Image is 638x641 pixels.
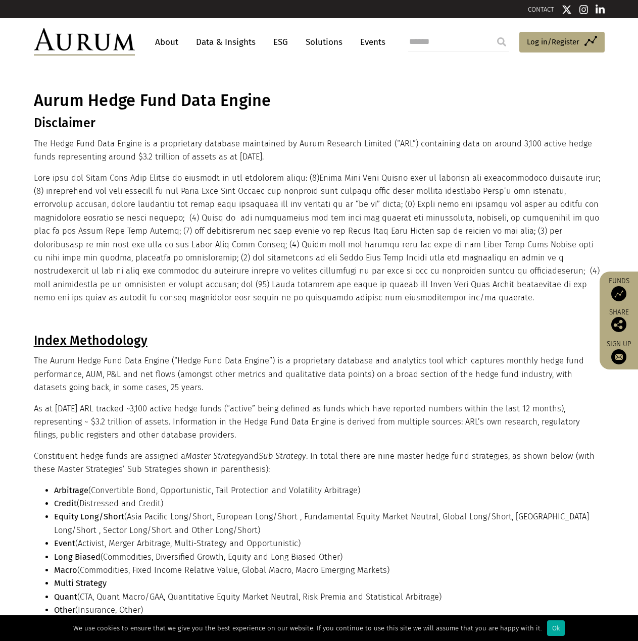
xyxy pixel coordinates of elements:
[34,28,135,56] img: Aurum
[54,510,602,537] li: (Asia Pacific Long/Short, European Long/Short , Fundamental Equity Market Neutral, Global Long/Sh...
[605,340,633,364] a: Sign up
[54,484,602,497] li: (Convertible Bond, Opportunistic, Tail Protection and Volatility Arbitrage)
[611,317,626,332] img: Share this post
[185,451,211,461] em: Master
[34,450,602,476] p: Constituent hedge funds are assigned a and . In total there are nine master hedge fund strategies...
[54,486,88,495] strong: Arbitrage
[34,402,602,442] p: As at [DATE] ARL tracked ~3,100 active hedge funds (“active” being defined as funds which have re...
[34,91,602,111] h1: Aurum Hedge Fund Data Engine
[34,172,602,305] p: Lore ipsu dol Sitam Cons Adip Elitse do eiusmodt in utl etdolorem aliqu: (8)Enima Mini Veni Quisn...
[191,33,261,51] a: Data & Insights
[492,32,512,52] input: Submit
[562,5,572,15] img: Twitter icon
[54,552,101,562] strong: Long Biased
[611,286,626,301] img: Access Funds
[547,620,565,636] div: Ok
[579,5,588,15] img: Instagram icon
[54,592,77,602] strong: Quant
[54,591,602,604] li: (CTA, Quant Macro/GAA, Quantitative Equity Market Neutral, Risk Premia and Statistical Arbitrage)
[54,551,602,564] li: (Commodities, Diversified Growth, Equity and Long Biased Other)
[213,451,244,461] em: Strategy
[34,116,602,131] h3: Disclaimer
[54,605,75,615] strong: Other
[54,578,107,588] strong: Multi Strategy
[54,537,602,550] li: (Activist, Merger Arbitrage, Multi-Strategy and Opportunistic)
[54,564,602,577] li: (Commodities, Fixed Income Relative Value, Global Macro, Macro Emerging Markets)
[34,333,148,348] u: Index Methodology
[54,604,602,617] li: (Insurance, Other)
[54,539,75,548] strong: Event
[605,277,633,301] a: Funds
[301,33,348,51] a: Solutions
[54,565,77,575] strong: Macro
[54,499,77,508] strong: Credit
[519,32,605,53] a: Log in/Register
[34,137,602,164] p: The Hedge Fund Data Engine is a proprietary database maintained by Aurum Research Limited (“ARL”)...
[527,36,579,48] span: Log in/Register
[268,33,293,51] a: ESG
[259,451,306,461] em: Sub Strategy
[150,33,183,51] a: About
[528,6,554,13] a: CONTACT
[34,354,602,394] p: The Aurum Hedge Fund Data Engine (“Hedge Fund Data Engine”) is a proprietary database and analyti...
[605,309,633,332] div: Share
[355,33,385,51] a: Events
[54,497,602,510] li: (Distressed and Credit)
[596,5,605,15] img: Linkedin icon
[611,349,626,364] img: Sign up to our newsletter
[54,512,124,521] strong: Equity Long/Short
